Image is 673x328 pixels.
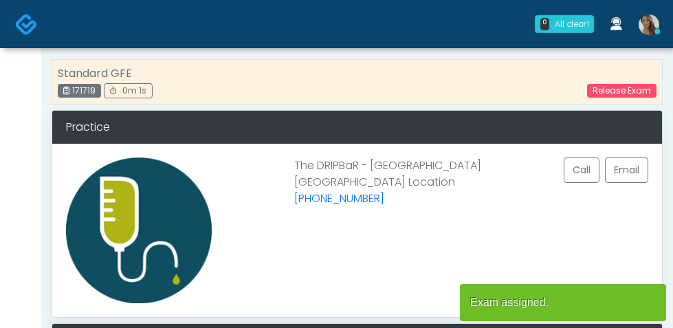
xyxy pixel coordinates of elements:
div: 0 [540,18,549,30]
img: Docovia [15,13,38,36]
a: [PHONE_NUMBER] [294,190,384,206]
div: All clear! [555,18,588,30]
div: Practice [52,111,662,144]
img: Provider image [66,157,212,303]
p: The DRIPBaR - [GEOGRAPHIC_DATA] [GEOGRAPHIC_DATA] Location [294,157,481,292]
strong: Standard GFE [58,65,132,81]
div: 171719 [58,84,101,98]
a: 0 All clear! [527,10,602,39]
span: 0m 1s [122,85,146,96]
img: Samantha Ly [639,14,659,35]
a: Release Exam [587,84,657,98]
a: Email [605,157,648,183]
button: Call [564,157,599,183]
article: Exam assigned. [460,284,666,321]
